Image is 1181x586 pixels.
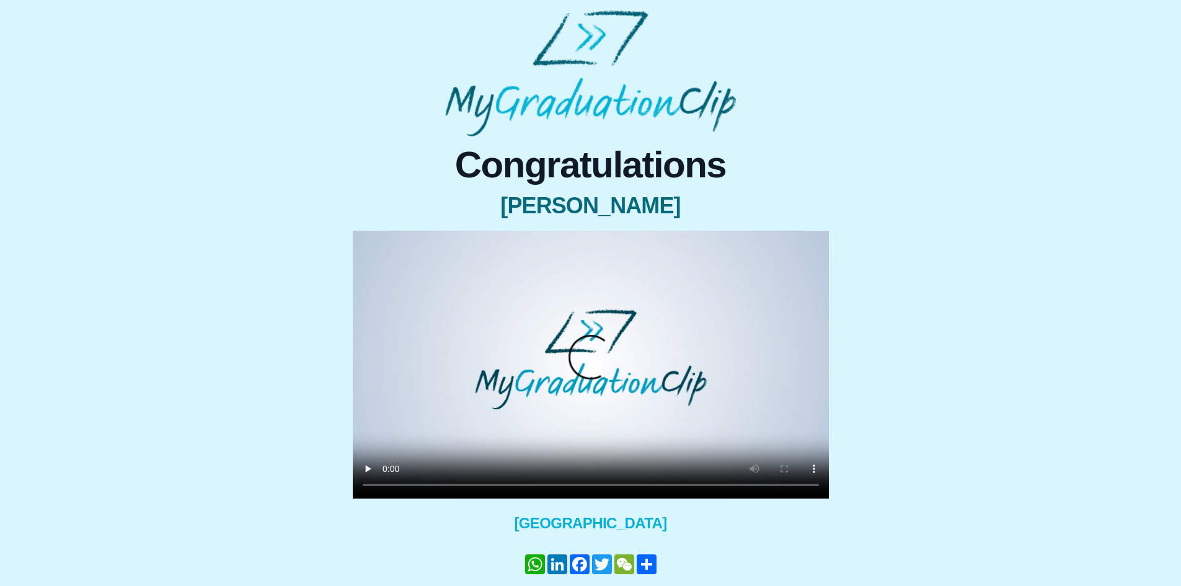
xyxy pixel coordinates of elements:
a: Share [635,554,658,574]
span: [PERSON_NAME] [353,193,829,218]
a: LinkedIn [546,554,568,574]
img: MyGraduationClip [445,10,735,136]
span: [GEOGRAPHIC_DATA] [353,513,829,533]
a: WeChat [613,554,635,574]
a: Twitter [591,554,613,574]
span: Congratulations [353,146,829,184]
a: WhatsApp [524,554,546,574]
a: Facebook [568,554,591,574]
